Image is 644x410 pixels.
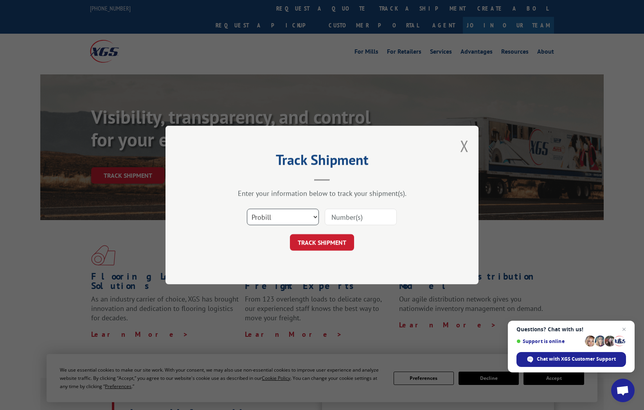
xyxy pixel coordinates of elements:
span: Chat with XGS Customer Support [537,356,616,363]
h2: Track Shipment [205,154,439,169]
div: Open chat [611,379,635,402]
div: Enter your information below to track your shipment(s). [205,189,439,198]
span: Close chat [619,325,629,334]
button: Close modal [460,135,469,156]
input: Number(s) [325,209,397,225]
span: Support is online [516,338,582,344]
span: Questions? Chat with us! [516,326,626,332]
button: TRACK SHIPMENT [290,234,354,251]
div: Chat with XGS Customer Support [516,352,626,367]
